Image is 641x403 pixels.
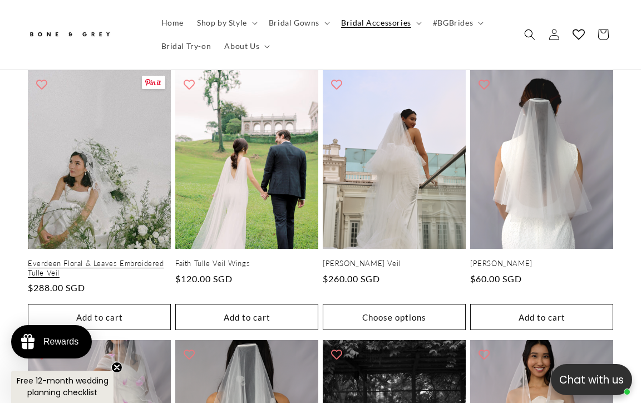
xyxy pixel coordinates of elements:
[470,259,613,268] a: [PERSON_NAME]
[155,11,190,35] a: Home
[111,362,122,373] button: Close teaser
[28,304,171,330] button: Add to cart
[161,18,184,28] span: Home
[155,35,218,58] a: Bridal Try-on
[178,343,200,365] button: Add to wishlist
[28,259,171,278] a: Everdeen Floral & Leaves Embroidered Tulle Veil
[197,18,247,28] span: Shop by Style
[11,371,114,403] div: Free 12-month wedding planning checklistClose teaser
[175,304,318,330] button: Add to cart
[326,343,348,365] button: Add to wishlist
[426,11,488,35] summary: #BGBrides
[433,18,473,28] span: #BGBrides
[31,73,53,95] button: Add to wishlist
[326,73,348,95] button: Add to wishlist
[218,35,274,58] summary: About Us
[161,41,211,51] span: Bridal Try-on
[269,18,319,28] span: Bridal Gowns
[190,11,262,35] summary: Shop by Style
[473,73,495,95] button: Add to wishlist
[470,304,613,330] button: Add to cart
[178,73,200,95] button: Add to wishlist
[551,372,632,388] p: Chat with us
[323,304,466,330] button: Choose options
[323,259,466,268] a: [PERSON_NAME] Veil
[43,337,78,347] div: Rewards
[262,11,334,35] summary: Bridal Gowns
[224,41,259,51] span: About Us
[341,18,411,28] span: Bridal Accessories
[517,22,542,47] summary: Search
[334,11,426,35] summary: Bridal Accessories
[24,21,144,48] a: Bone and Grey Bridal
[473,343,495,365] button: Add to wishlist
[175,259,318,268] a: Faith Tulle Veil Wings
[28,26,111,44] img: Bone and Grey Bridal
[551,364,632,395] button: Open chatbox
[17,375,109,398] span: Free 12-month wedding planning checklist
